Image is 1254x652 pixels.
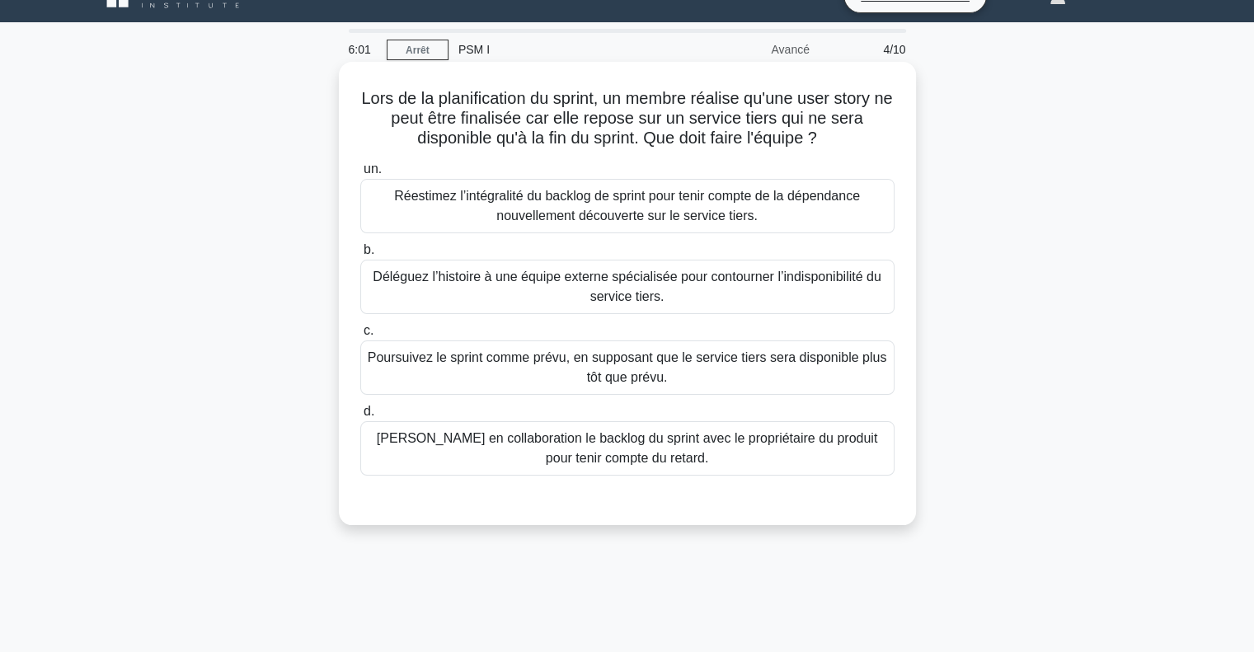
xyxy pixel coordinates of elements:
font: PSM I [458,43,490,56]
font: Avancé [771,43,809,56]
font: c. [364,323,373,337]
font: Lors de la planification du sprint, un membre réalise qu'une user story ne peut être finalisée ca... [361,89,892,147]
font: [PERSON_NAME] en collaboration le backlog du sprint avec le propriétaire du produit pour tenir co... [377,431,877,465]
font: b. [364,242,374,256]
font: Poursuivez le sprint comme prévu, en supposant que le service tiers sera disponible plus tôt que ... [368,350,887,384]
font: 4/10 [883,43,905,56]
font: Réestimez l’intégralité du backlog de sprint pour tenir compte de la dépendance nouvellement déco... [394,189,860,223]
font: Arrêt [406,45,430,56]
font: 6:01 [349,43,371,56]
font: d. [364,404,374,418]
font: Déléguez l’histoire à une équipe externe spécialisée pour contourner l’indisponibilité du service... [373,270,881,303]
a: Arrêt [387,40,449,60]
font: un. [364,162,382,176]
